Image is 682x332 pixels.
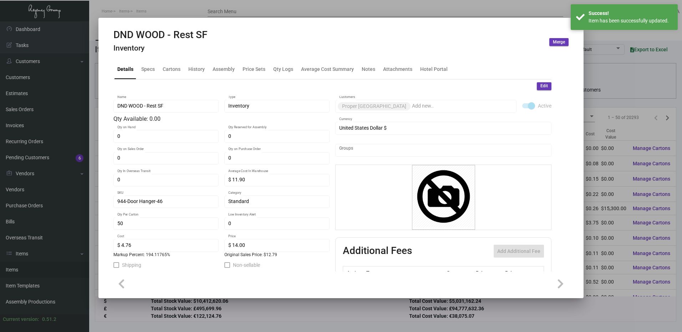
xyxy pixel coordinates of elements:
[42,316,56,323] div: 0.51.2
[188,66,205,73] div: History
[494,245,544,258] button: Add Additional Fee
[497,248,540,254] span: Add Additional Fee
[589,17,672,25] div: Item has been successfully updated.
[113,29,207,41] h2: DND WOOD - Rest SF
[233,261,260,269] span: Non-sellable
[420,66,448,73] div: Hotel Portal
[3,316,39,323] div: Current version:
[301,66,354,73] div: Average Cost Summary
[503,266,535,279] th: Price type
[213,66,235,73] div: Assembly
[549,38,569,46] button: Merge
[538,102,551,110] span: Active
[163,66,180,73] div: Cartons
[412,103,513,109] input: Add new..
[474,266,503,279] th: Price
[589,10,672,17] div: Success!
[383,66,412,73] div: Attachments
[122,261,141,269] span: Shipping
[339,147,548,153] input: Add new..
[338,102,411,110] mat-chip: Proper [GEOGRAPHIC_DATA]
[141,66,155,73] div: Specs
[444,266,474,279] th: Cost
[113,44,207,53] h4: Inventory
[540,83,548,89] span: Edit
[343,266,365,279] th: Active
[343,245,412,258] h2: Additional Fees
[553,39,565,45] span: Merge
[243,66,265,73] div: Price Sets
[273,66,293,73] div: Qty Logs
[362,66,375,73] div: Notes
[537,82,551,90] button: Edit
[117,66,133,73] div: Details
[365,266,444,279] th: Type
[113,115,330,123] div: Qty Available: 0.00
